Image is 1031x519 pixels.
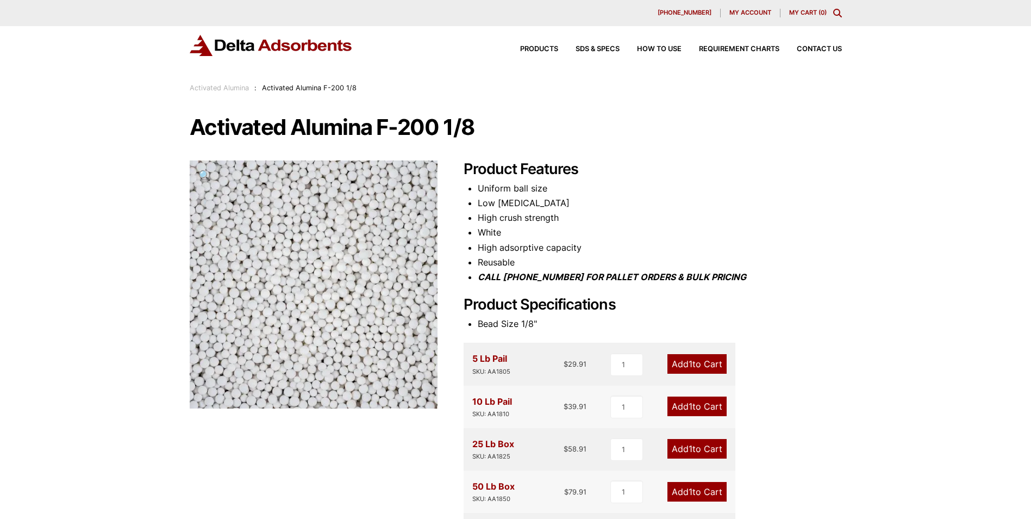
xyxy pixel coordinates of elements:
[833,9,842,17] div: Toggle Modal Content
[190,160,220,190] a: View full-screen image gallery
[564,402,568,411] span: $
[190,35,353,56] img: Delta Adsorbents
[190,84,249,92] a: Activated Alumina
[667,354,727,374] a: Add1to Cart
[564,360,568,368] span: $
[721,9,780,17] a: My account
[478,271,746,282] i: CALL [PHONE_NUMBER] FOR PALLET ORDERS & BULK PRICING
[472,351,510,376] div: 5 Lb Pail
[667,439,727,459] a: Add1to Cart
[558,46,620,53] a: SDS & SPECS
[464,296,842,314] h2: Product Specifications
[564,444,586,453] bdi: 58.91
[472,437,514,462] div: 25 Lb Box
[472,479,515,504] div: 50 Lb Box
[779,46,842,53] a: Contact Us
[689,401,692,412] span: 1
[464,160,842,178] h2: Product Features
[190,160,438,409] img: Activated Alumina F-200 1/8
[472,394,512,419] div: 10 Lb Pail
[658,10,711,16] span: [PHONE_NUMBER]
[564,487,568,496] span: $
[576,46,620,53] span: SDS & SPECS
[190,278,438,289] a: Activated Alumina F-200 1/8
[478,255,842,270] li: Reusable
[699,46,779,53] span: Requirement Charts
[478,211,842,225] li: High crush strength
[620,46,682,53] a: How to Use
[262,84,357,92] span: Activated Alumina F-200 1/8
[503,46,558,53] a: Products
[564,402,586,411] bdi: 39.91
[689,486,692,497] span: 1
[729,10,771,16] span: My account
[689,443,692,454] span: 1
[564,487,586,496] bdi: 79.91
[564,444,568,453] span: $
[478,181,842,196] li: Uniform ball size
[478,196,842,211] li: Low [MEDICAL_DATA]
[478,225,842,240] li: White
[198,169,211,181] span: 🔍
[472,494,515,504] div: SKU: AA1850
[789,9,827,16] a: My Cart (0)
[667,482,727,502] a: Add1to Cart
[637,46,682,53] span: How to Use
[649,9,721,17] a: [PHONE_NUMBER]
[478,240,842,255] li: High adsorptive capacity
[472,367,510,377] div: SKU: AA1805
[472,409,512,419] div: SKU: AA1810
[564,360,586,368] bdi: 29.91
[821,9,824,16] span: 0
[478,317,842,331] li: Bead Size 1/8"
[667,397,727,416] a: Add1to Cart
[689,359,692,369] span: 1
[472,452,514,462] div: SKU: AA1825
[682,46,779,53] a: Requirement Charts
[254,84,257,92] span: :
[520,46,558,53] span: Products
[797,46,842,53] span: Contact Us
[190,116,842,139] h1: Activated Alumina F-200 1/8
